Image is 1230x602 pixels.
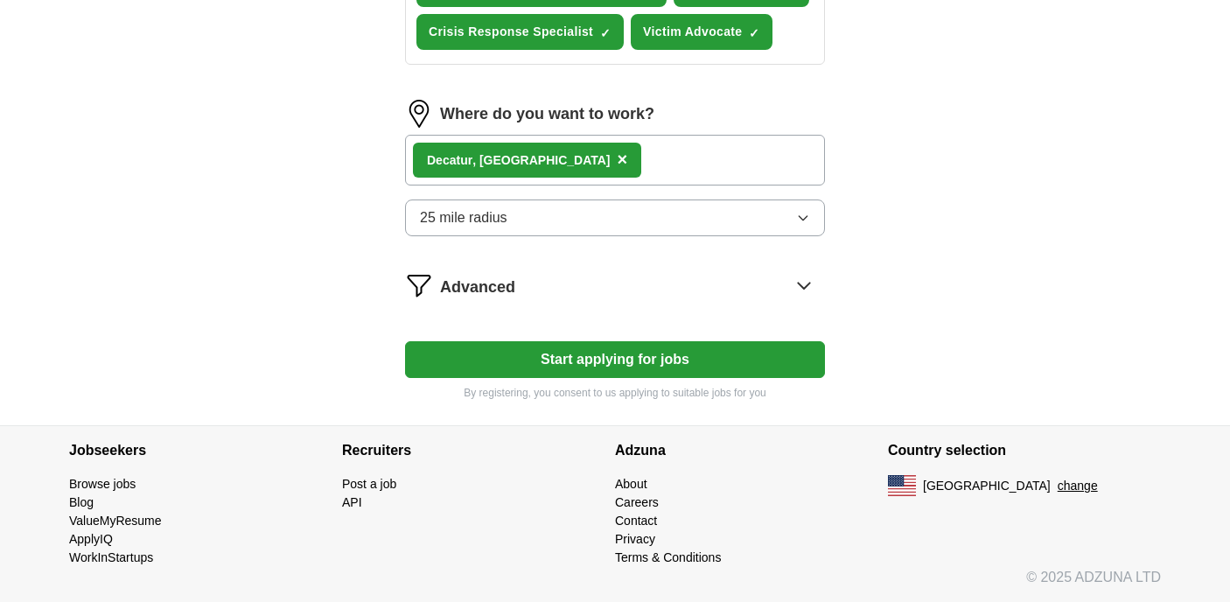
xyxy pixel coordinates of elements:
[618,150,628,169] span: ×
[440,276,515,299] span: Advanced
[420,207,507,228] span: 25 mile radius
[618,147,628,173] button: ×
[1058,477,1098,495] button: change
[429,23,593,41] span: Crisis Response Specialist
[427,153,472,167] strong: Decatur
[600,26,611,40] span: ✓
[749,26,759,40] span: ✓
[615,514,657,528] a: Contact
[69,550,153,564] a: WorkInStartups
[888,426,1161,475] h4: Country selection
[405,100,433,128] img: location.png
[416,14,624,50] button: Crisis Response Specialist✓
[615,477,647,491] a: About
[888,475,916,496] img: US flag
[405,341,825,378] button: Start applying for jobs
[55,567,1175,602] div: © 2025 ADZUNA LTD
[643,23,742,41] span: Victim Advocate
[69,514,162,528] a: ValueMyResume
[615,495,659,509] a: Careers
[69,477,136,491] a: Browse jobs
[440,102,654,126] label: Where do you want to work?
[405,199,825,236] button: 25 mile radius
[342,477,396,491] a: Post a job
[405,385,825,401] p: By registering, you consent to us applying to suitable jobs for you
[615,550,721,564] a: Terms & Conditions
[427,151,611,170] div: , [GEOGRAPHIC_DATA]
[69,495,94,509] a: Blog
[342,495,362,509] a: API
[631,14,772,50] button: Victim Advocate✓
[69,532,113,546] a: ApplyIQ
[615,532,655,546] a: Privacy
[923,477,1051,495] span: [GEOGRAPHIC_DATA]
[405,271,433,299] img: filter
